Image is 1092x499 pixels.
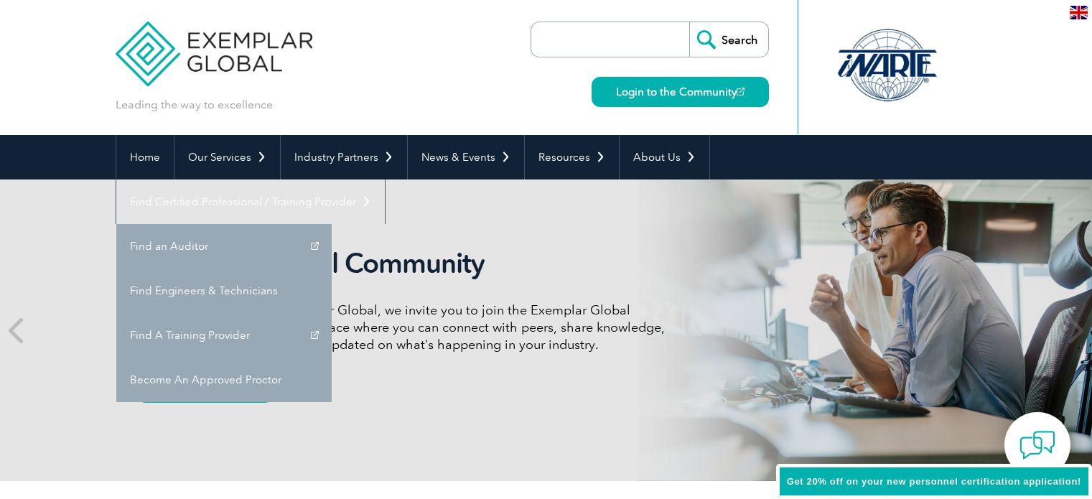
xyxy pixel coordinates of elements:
[174,135,280,179] a: Our Services
[116,358,332,402] a: Become An Approved Proctor
[116,224,332,269] a: Find an Auditor
[408,135,524,179] a: News & Events
[787,476,1081,487] span: Get 20% off on your new personnel certification application!
[620,135,709,179] a: About Us
[281,135,407,179] a: Industry Partners
[689,22,768,57] input: Search
[525,135,619,179] a: Resources
[137,247,676,280] h2: Exemplar Global Community
[1070,6,1088,19] img: en
[137,302,676,353] p: As a valued member of Exemplar Global, we invite you to join the Exemplar Global Community—a fun,...
[116,313,332,358] a: Find A Training Provider
[116,97,273,113] p: Leading the way to excellence
[116,269,332,313] a: Find Engineers & Technicians
[116,179,385,224] a: Find Certified Professional / Training Provider
[116,135,174,179] a: Home
[1019,427,1055,463] img: contact-chat.png
[592,77,769,107] a: Login to the Community
[737,88,745,95] img: open_square.png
